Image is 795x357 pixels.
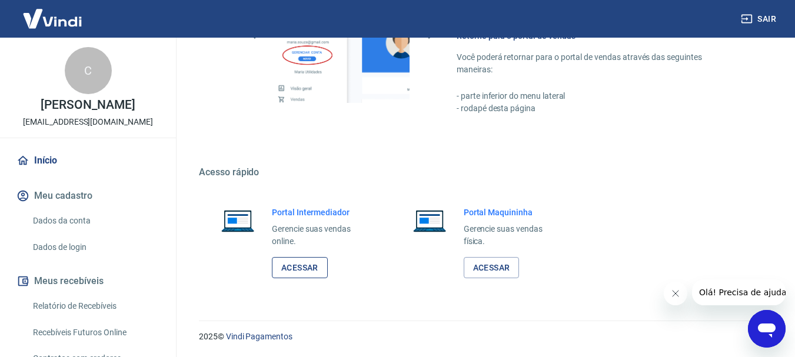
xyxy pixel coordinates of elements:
[457,90,739,102] p: - parte inferior do menu lateral
[272,223,370,248] p: Gerencie suas vendas online.
[457,51,739,76] p: Você poderá retornar para o portal de vendas através das seguintes maneiras:
[405,206,454,235] img: Imagem de um notebook aberto
[692,279,786,305] iframe: Mensagem da empresa
[41,99,135,111] p: [PERSON_NAME]
[226,332,292,341] a: Vindi Pagamentos
[464,206,561,218] h6: Portal Maquininha
[272,257,328,279] a: Acessar
[457,102,739,115] p: - rodapé desta página
[199,331,767,343] p: 2025 ©
[28,294,162,318] a: Relatório de Recebíveis
[28,209,162,233] a: Dados da conta
[664,282,687,305] iframe: Fechar mensagem
[7,8,99,18] span: Olá! Precisa de ajuda?
[14,148,162,174] a: Início
[65,47,112,94] div: C
[23,116,153,128] p: [EMAIL_ADDRESS][DOMAIN_NAME]
[28,321,162,345] a: Recebíveis Futuros Online
[14,183,162,209] button: Meu cadastro
[739,8,781,30] button: Sair
[199,166,767,178] h5: Acesso rápido
[14,268,162,294] button: Meus recebíveis
[28,235,162,259] a: Dados de login
[748,310,786,348] iframe: Botão para abrir a janela de mensagens
[464,257,520,279] a: Acessar
[14,1,91,36] img: Vindi
[213,206,262,235] img: Imagem de um notebook aberto
[272,206,370,218] h6: Portal Intermediador
[464,223,561,248] p: Gerencie suas vendas física.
